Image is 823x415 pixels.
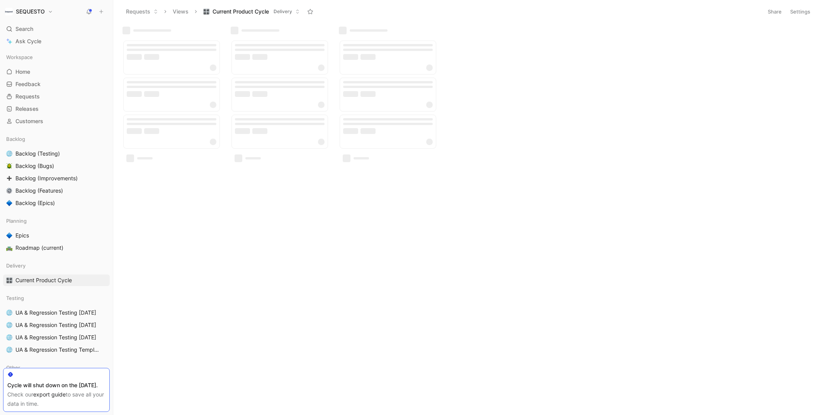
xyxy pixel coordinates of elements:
button: 🔷 [5,231,14,240]
button: 🌐 [5,308,14,317]
span: UA & Regression Testing Template [15,346,99,354]
div: Backlog🌐Backlog (Testing)🪲Backlog (Bugs)➕Backlog (Improvements)⚙️Backlog (Features)🔷Backlog (Epics) [3,133,110,209]
img: 🌐 [6,310,12,316]
span: UA & Regression Testing [DATE] [15,334,96,341]
img: 🔷 [6,200,12,206]
a: Customers [3,115,110,127]
span: Delivery [6,262,26,269]
span: Search [15,24,33,34]
div: Testing🌐UA & Regression Testing [DATE]🌐UA & Regression Testing [DATE]🌐UA & Regression Testing [DA... [3,292,110,356]
div: Search [3,23,110,35]
span: UA & Regression Testing [DATE] [15,309,96,317]
a: 🌐Backlog (Testing) [3,148,110,159]
button: 🌐 [5,345,14,354]
img: 🛣️ [6,245,12,251]
a: Feedback [3,78,110,90]
span: UA & Regression Testing [DATE] [15,321,96,329]
span: Backlog (Epics) [15,199,55,207]
span: Ask Cycle [15,37,41,46]
a: ⚙️Backlog (Features) [3,185,110,196]
button: ⚙️ [5,186,14,195]
button: 🌐 [5,333,14,342]
span: Delivery [274,8,292,15]
a: 🛣️Roadmap (current) [3,242,110,254]
span: Current Product Cycle [213,8,269,15]
a: 🌐UA & Regression Testing [DATE] [3,319,110,331]
span: Feedback [15,80,41,88]
a: ➕Backlog (Improvements) [3,173,110,184]
span: Backlog [6,135,25,143]
button: Requests [122,6,162,17]
img: 🎛️ [203,8,209,15]
div: Backlog [3,133,110,145]
div: Other [3,362,110,373]
span: Other [6,364,20,371]
span: Releases [15,105,39,113]
button: 🔷 [5,198,14,208]
img: 🌐 [6,347,12,353]
div: Cycle will shut down on the [DATE]. [7,381,105,390]
img: SEQUESTO [5,8,13,15]
span: Workspace [6,53,33,61]
a: 🔷Backlog (Epics) [3,197,110,209]
button: Share [764,6,785,17]
span: Backlog (Testing) [15,150,60,158]
button: ➕ [5,174,14,183]
div: Workspace [3,51,110,63]
a: 🌐UA & Regression Testing [DATE] [3,332,110,343]
div: Check our to save all your data in time. [7,390,105,408]
span: Planning [6,217,27,225]
a: Home [3,66,110,78]
a: export guide [33,391,66,398]
img: 🎛️ [6,277,12,283]
h1: SEQUESTO [16,8,45,15]
button: SEQUESTOSEQUESTO [3,6,55,17]
a: 🌐UA & Regression Testing [DATE] [3,307,110,318]
span: Epics [15,232,29,239]
button: Views [169,6,192,17]
span: Customers [15,117,43,125]
span: Backlog (Bugs) [15,162,54,170]
a: 🎛️Current Product Cycle [3,274,110,286]
div: Planning [3,215,110,227]
img: 🌐 [6,322,12,328]
span: Backlog (Features) [15,187,63,195]
button: 🎛️ [5,276,14,285]
button: 🌐 [5,320,14,330]
img: 🔷 [6,232,12,239]
img: ⚙️ [6,188,12,194]
span: Roadmap (current) [15,244,63,252]
span: Backlog (Improvements) [15,174,78,182]
a: Ask Cycle [3,36,110,47]
a: 🪲Backlog (Bugs) [3,160,110,172]
button: 🪲 [5,161,14,171]
a: 🔷Epics [3,230,110,241]
span: Testing [6,294,24,302]
img: 🌐 [6,334,12,340]
button: 🎛️Current Product CycleDelivery [200,6,303,17]
div: Planning🔷Epics🛣️Roadmap (current) [3,215,110,254]
span: Current Product Cycle [15,276,72,284]
div: Delivery [3,260,110,271]
a: Requests [3,91,110,102]
img: 🌐 [6,151,12,157]
button: 🛣️ [5,243,14,252]
img: 🪲 [6,163,12,169]
button: 🌐 [5,149,14,158]
span: Requests [15,93,40,100]
a: Releases [3,103,110,115]
button: Settings [787,6,814,17]
div: Testing [3,292,110,304]
div: Delivery🎛️Current Product Cycle [3,260,110,286]
a: 🌐UA & Regression Testing Template [3,344,110,356]
span: Home [15,68,30,76]
img: ➕ [6,175,12,181]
